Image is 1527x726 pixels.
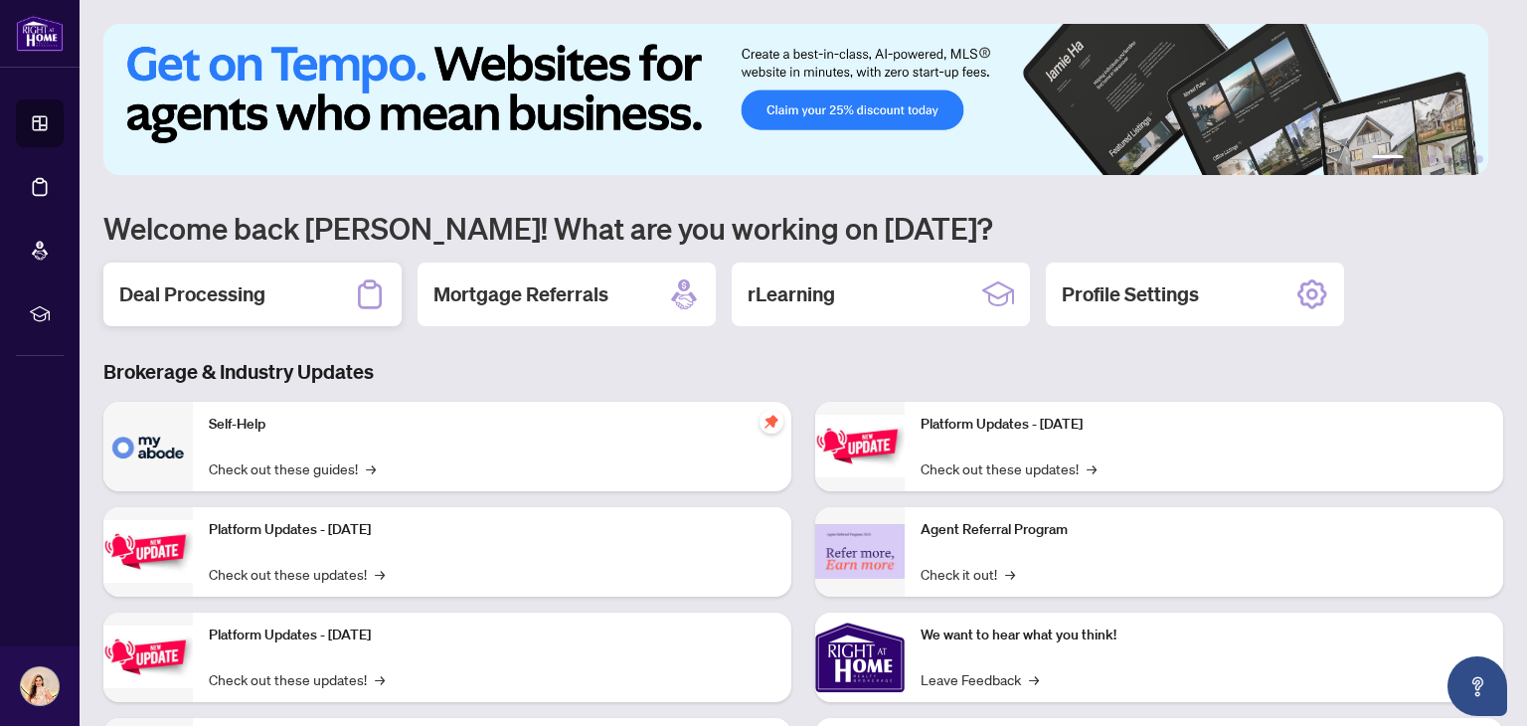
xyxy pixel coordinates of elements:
[921,625,1487,646] p: We want to hear what you think!
[16,15,64,52] img: logo
[748,280,835,308] h2: rLearning
[921,563,1015,585] a: Check it out!→
[209,563,385,585] a: Check out these updates!→
[119,280,265,308] h2: Deal Processing
[815,613,905,702] img: We want to hear what you think!
[209,519,775,541] p: Platform Updates - [DATE]
[1087,457,1097,479] span: →
[1372,155,1404,163] button: 1
[209,414,775,436] p: Self-Help
[1062,280,1199,308] h2: Profile Settings
[921,457,1097,479] a: Check out these updates!→
[815,524,905,579] img: Agent Referral Program
[815,415,905,477] img: Platform Updates - June 23, 2025
[1005,563,1015,585] span: →
[1459,155,1467,163] button: 5
[760,410,783,434] span: pushpin
[375,668,385,690] span: →
[921,519,1487,541] p: Agent Referral Program
[103,626,193,688] img: Platform Updates - July 21, 2025
[1475,155,1483,163] button: 6
[209,625,775,646] p: Platform Updates - [DATE]
[1447,656,1507,716] button: Open asap
[209,457,376,479] a: Check out these guides!→
[433,280,608,308] h2: Mortgage Referrals
[209,668,385,690] a: Check out these updates!→
[921,668,1039,690] a: Leave Feedback→
[375,563,385,585] span: →
[1412,155,1420,163] button: 2
[103,520,193,583] img: Platform Updates - September 16, 2025
[103,209,1503,247] h1: Welcome back [PERSON_NAME]! What are you working on [DATE]?
[366,457,376,479] span: →
[103,402,193,491] img: Self-Help
[103,358,1503,386] h3: Brokerage & Industry Updates
[1443,155,1451,163] button: 4
[921,414,1487,436] p: Platform Updates - [DATE]
[21,667,59,705] img: Profile Icon
[1029,668,1039,690] span: →
[103,24,1488,175] img: Slide 0
[1428,155,1436,163] button: 3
